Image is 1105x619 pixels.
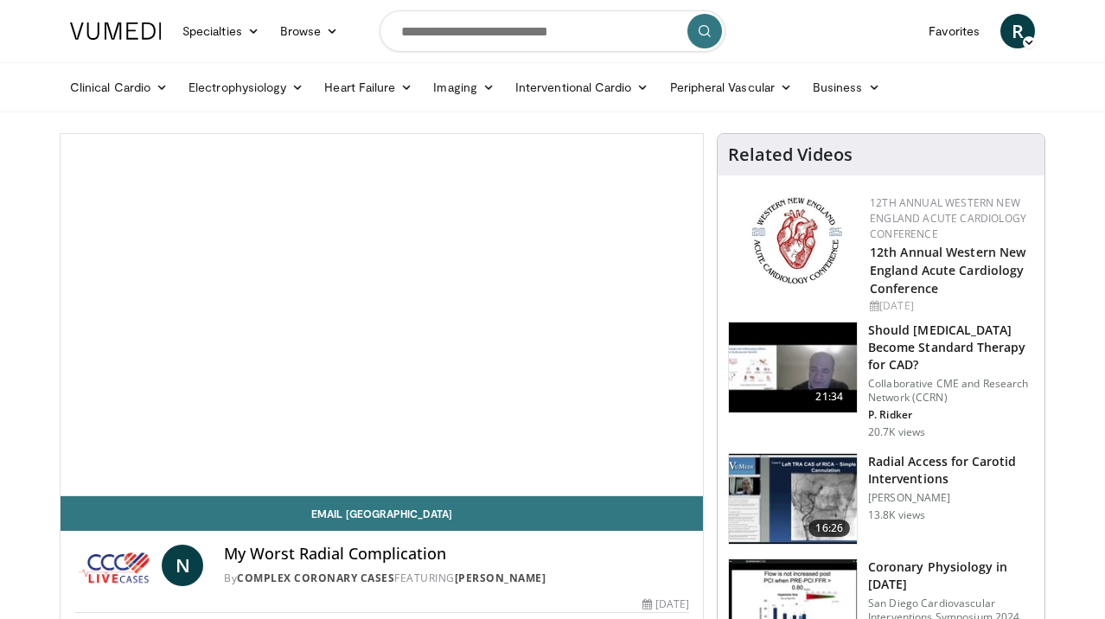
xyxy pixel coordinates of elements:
[728,144,853,165] h4: Related Videos
[270,14,349,48] a: Browse
[868,425,925,439] p: 20.7K views
[728,453,1034,545] a: 16:26 Radial Access for Carotid Interventions [PERSON_NAME] 13.8K views
[423,70,505,105] a: Imaging
[868,377,1034,405] p: Collaborative CME and Research Network (CCRN)
[870,298,1031,314] div: [DATE]
[60,70,178,105] a: Clinical Cardio
[870,244,1025,297] a: 12th Annual Western New England Acute Cardiology Conference
[1000,14,1035,48] a: R
[728,322,1034,439] a: 21:34 Should [MEDICAL_DATA] Become Standard Therapy for CAD? Collaborative CME and Research Netwo...
[172,14,270,48] a: Specialties
[868,558,1034,593] h3: Coronary Physiology in [DATE]
[178,70,314,105] a: Electrophysiology
[918,14,990,48] a: Favorites
[61,496,703,531] a: Email [GEOGRAPHIC_DATA]
[237,571,394,585] a: Complex Coronary Cases
[660,70,802,105] a: Peripheral Vascular
[729,454,857,544] img: RcxVNUapo-mhKxBX4xMDoxOjA4MTsiGN_2.150x105_q85_crop-smart_upscale.jpg
[505,70,660,105] a: Interventional Cardio
[162,545,203,586] a: N
[70,22,162,40] img: VuMedi Logo
[802,70,891,105] a: Business
[868,453,1034,488] h3: Radial Access for Carotid Interventions
[868,508,925,522] p: 13.8K views
[729,322,857,412] img: eb63832d-2f75-457d-8c1a-bbdc90eb409c.150x105_q85_crop-smart_upscale.jpg
[808,520,850,537] span: 16:26
[224,571,689,586] div: By FEATURING
[74,545,155,586] img: Complex Coronary Cases
[380,10,725,52] input: Search topics, interventions
[870,195,1026,241] a: 12th Annual Western New England Acute Cardiology Conference
[314,70,423,105] a: Heart Failure
[224,545,689,564] h4: My Worst Radial Complication
[455,571,546,585] a: [PERSON_NAME]
[868,322,1034,373] h3: Should [MEDICAL_DATA] Become Standard Therapy for CAD?
[868,491,1034,505] p: [PERSON_NAME]
[808,388,850,405] span: 21:34
[749,195,845,286] img: 0954f259-7907-4053-a817-32a96463ecc8.png.150x105_q85_autocrop_double_scale_upscale_version-0.2.png
[868,408,1034,422] p: P. Ridker
[61,134,703,496] video-js: Video Player
[642,597,689,612] div: [DATE]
